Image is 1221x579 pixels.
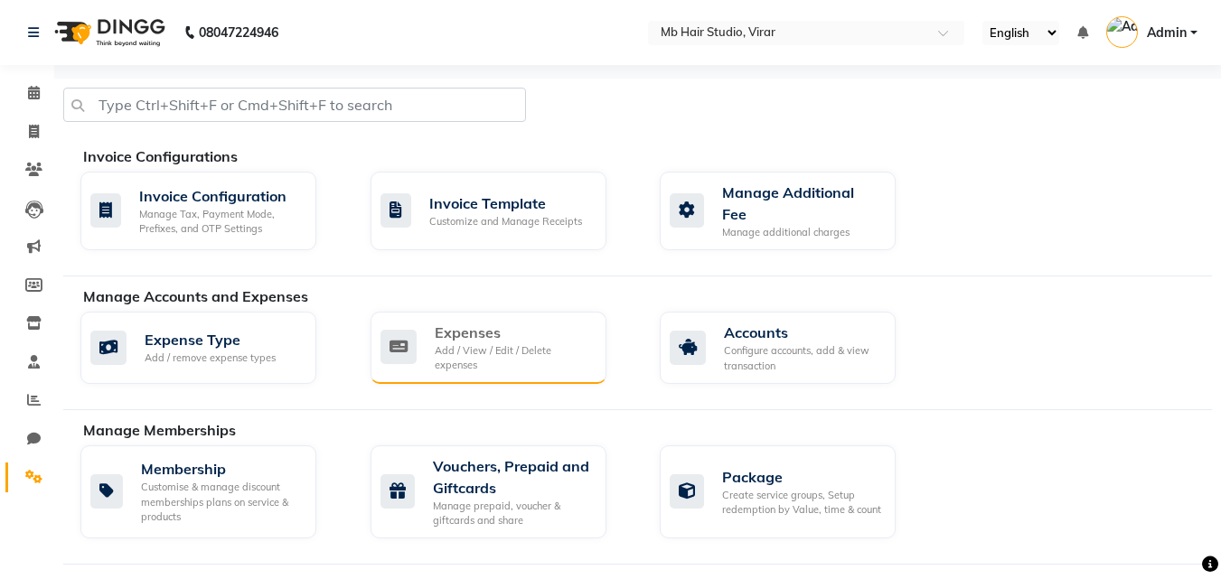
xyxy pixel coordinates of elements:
[433,455,592,499] div: Vouchers, Prepaid and Giftcards
[433,499,592,528] div: Manage prepaid, voucher & giftcards and share
[1106,16,1138,48] img: Admin
[722,488,881,518] div: Create service groups, Setup redemption by Value, time & count
[80,312,343,384] a: Expense TypeAdd / remove expense types
[722,182,881,225] div: Manage Additional Fee
[80,172,343,250] a: Invoice ConfigurationManage Tax, Payment Mode, Prefixes, and OTP Settings
[63,88,526,122] input: Type Ctrl+Shift+F or Cmd+Shift+F to search
[435,322,592,343] div: Expenses
[371,172,634,250] a: Invoice TemplateCustomize and Manage Receipts
[724,322,881,343] div: Accounts
[660,445,923,538] a: PackageCreate service groups, Setup redemption by Value, time & count
[139,185,302,207] div: Invoice Configuration
[724,343,881,373] div: Configure accounts, add & view transaction
[371,312,634,384] a: ExpensesAdd / View / Edit / Delete expenses
[722,225,881,240] div: Manage additional charges
[660,172,923,250] a: Manage Additional FeeManage additional charges
[371,445,634,538] a: Vouchers, Prepaid and GiftcardsManage prepaid, voucher & giftcards and share
[141,480,302,525] div: Customise & manage discount memberships plans on service & products
[80,445,343,538] a: MembershipCustomise & manage discount memberships plans on service & products
[1147,23,1187,42] span: Admin
[139,207,302,237] div: Manage Tax, Payment Mode, Prefixes, and OTP Settings
[429,214,582,229] div: Customize and Manage Receipts
[199,7,278,58] b: 08047224946
[141,458,302,480] div: Membership
[722,466,881,488] div: Package
[435,343,592,373] div: Add / View / Edit / Delete expenses
[429,192,582,214] div: Invoice Template
[145,329,276,350] div: Expense Type
[660,312,923,384] a: AccountsConfigure accounts, add & view transaction
[145,350,276,366] div: Add / remove expense types
[46,7,170,58] img: logo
